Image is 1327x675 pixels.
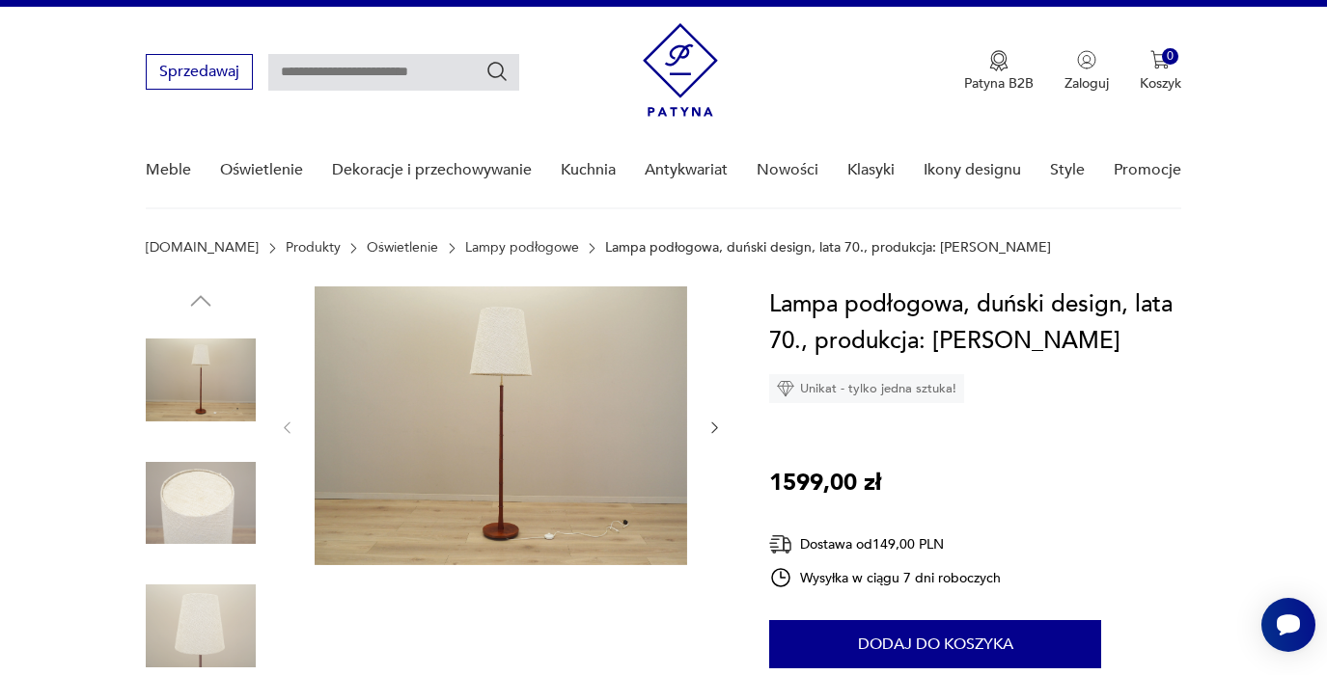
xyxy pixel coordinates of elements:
[769,465,881,501] p: 1599,00 zł
[1261,598,1315,652] iframe: Smartsupp widget button
[769,374,964,403] div: Unikat - tylko jedna sztuka!
[1114,133,1181,207] a: Promocje
[1050,133,1085,207] a: Style
[645,133,728,207] a: Antykwariat
[769,532,1001,556] div: Dostawa od 149,00 PLN
[847,133,895,207] a: Klasyki
[220,133,303,207] a: Oświetlenie
[146,240,259,256] a: [DOMAIN_NAME]
[1140,50,1181,93] button: 0Koszyk
[465,240,579,256] a: Lampy podłogowe
[1140,74,1181,93] p: Koszyk
[605,240,1051,256] p: Lampa podłogowa, duński design, lata 70., produkcja: [PERSON_NAME]
[757,133,818,207] a: Nowości
[1162,48,1178,65] div: 0
[485,60,509,83] button: Szukaj
[332,133,532,207] a: Dekoracje i przechowywanie
[315,286,687,565] img: Zdjęcie produktu Lampa podłogowa, duński design, lata 70., produkcja: Dania
[964,50,1034,93] a: Ikona medaluPatyna B2B
[146,54,253,90] button: Sprzedawaj
[1150,50,1170,69] img: Ikona koszyka
[989,50,1009,71] img: Ikona medalu
[777,380,794,397] img: Ikona diamentu
[1064,74,1109,93] p: Zaloguj
[146,325,256,435] img: Zdjęcie produktu Lampa podłogowa, duński design, lata 70., produkcja: Dania
[561,133,616,207] a: Kuchnia
[146,67,253,80] a: Sprzedawaj
[146,448,256,558] img: Zdjęcie produktu Lampa podłogowa, duński design, lata 70., produkcja: Dania
[769,286,1183,360] h1: Lampa podłogowa, duński design, lata 70., produkcja: [PERSON_NAME]
[643,23,718,117] img: Patyna - sklep z meblami i dekoracjami vintage
[924,133,1021,207] a: Ikony designu
[769,566,1001,589] div: Wysyłka w ciągu 7 dni roboczych
[146,133,191,207] a: Meble
[964,50,1034,93] button: Patyna B2B
[769,532,792,556] img: Ikona dostawy
[1077,50,1096,69] img: Ikonka użytkownika
[769,620,1101,668] button: Dodaj do koszyka
[1064,50,1109,93] button: Zaloguj
[367,240,438,256] a: Oświetlenie
[964,74,1034,93] p: Patyna B2B
[286,240,341,256] a: Produkty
